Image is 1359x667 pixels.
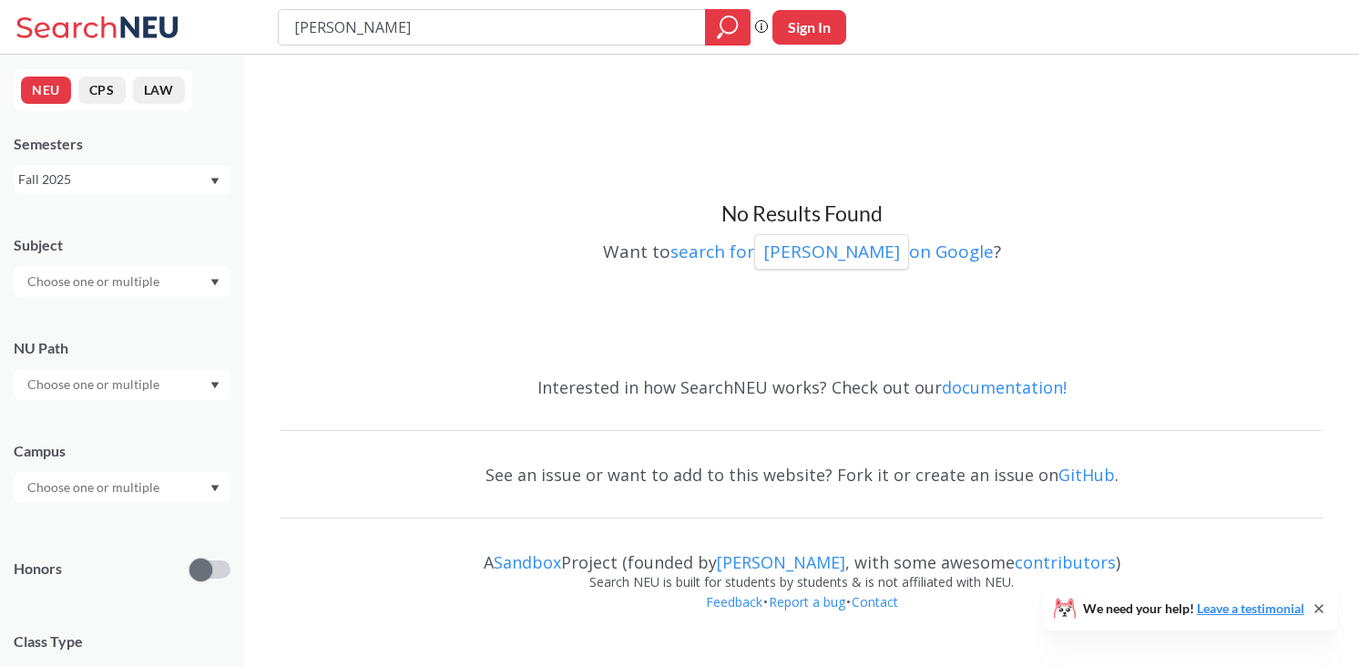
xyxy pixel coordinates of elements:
[705,9,751,46] div: magnifying glass
[14,369,230,400] div: Dropdown arrow
[133,77,185,104] button: LAW
[14,472,230,503] div: Dropdown arrow
[14,134,230,154] div: Semesters
[18,374,171,395] input: Choose one or multiple
[281,572,1323,592] div: Search NEU is built for students by students & is not affiliated with NEU.
[717,15,739,40] svg: magnifying glass
[1083,602,1304,615] span: We need your help!
[281,592,1323,640] div: • •
[281,361,1323,414] div: Interested in how SearchNEU works? Check out our
[705,593,763,611] a: Feedback
[494,551,561,573] a: Sandbox
[210,178,220,185] svg: Dropdown arrow
[14,441,230,461] div: Campus
[670,240,994,263] a: search for[PERSON_NAME]on Google
[851,593,899,611] a: Contact
[18,271,171,292] input: Choose one or multiple
[21,77,71,104] button: NEU
[772,10,846,45] button: Sign In
[14,266,230,297] div: Dropdown arrow
[281,536,1323,572] div: A Project (founded by , with some awesome )
[1015,551,1116,573] a: contributors
[292,12,692,43] input: Class, professor, course number, "phrase"
[14,235,230,255] div: Subject
[78,77,126,104] button: CPS
[18,477,171,498] input: Choose one or multiple
[942,376,1067,398] a: documentation!
[763,240,900,264] p: [PERSON_NAME]
[281,448,1323,501] div: See an issue or want to add to this website? Fork it or create an issue on .
[1058,464,1115,486] a: GitHub
[210,485,220,492] svg: Dropdown arrow
[18,169,209,190] div: Fall 2025
[14,165,230,194] div: Fall 2025Dropdown arrow
[14,631,230,652] span: Class Type
[14,559,62,580] p: Honors
[210,382,220,389] svg: Dropdown arrow
[210,279,220,286] svg: Dropdown arrow
[281,200,1323,228] h3: No Results Found
[281,228,1323,270] div: Want to ?
[14,338,230,358] div: NU Path
[717,551,845,573] a: [PERSON_NAME]
[1197,600,1304,616] a: Leave a testimonial
[768,593,846,611] a: Report a bug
